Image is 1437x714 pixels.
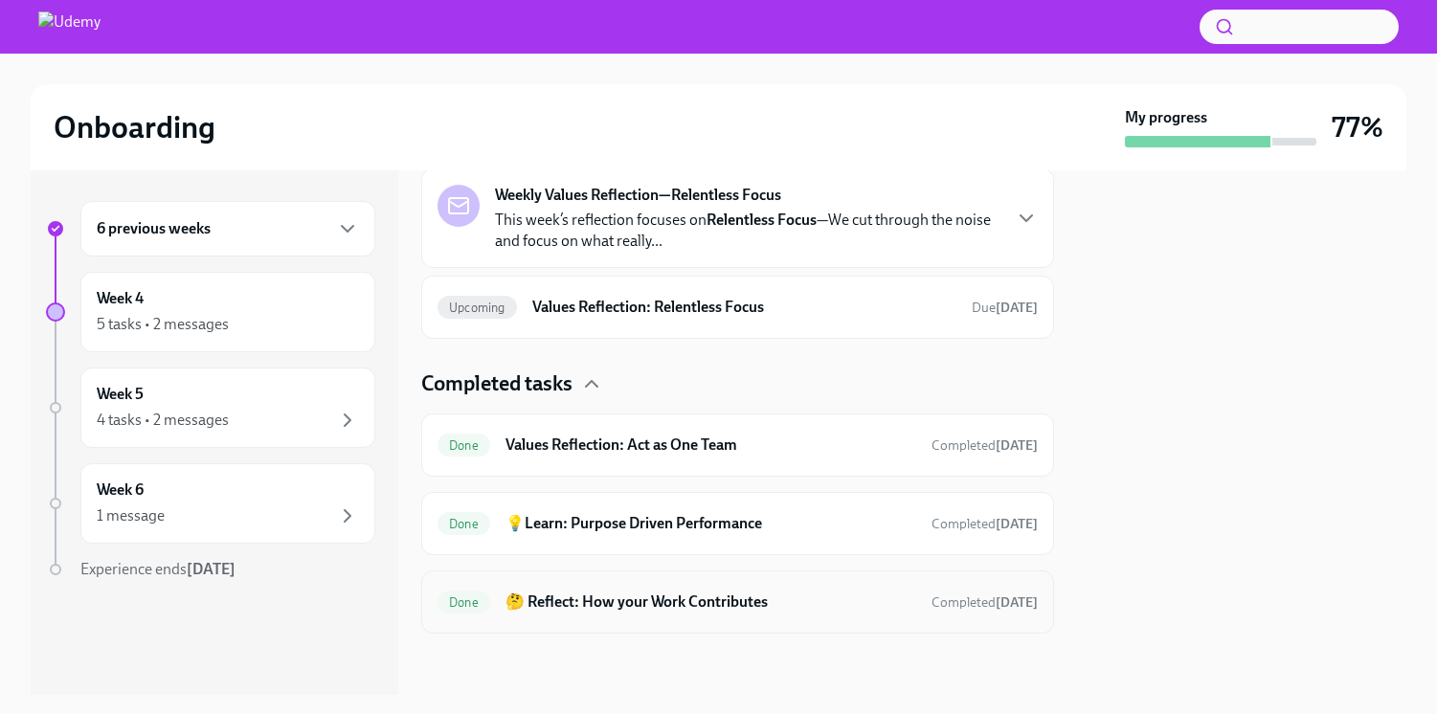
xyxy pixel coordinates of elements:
span: Completed [932,516,1038,532]
span: September 2nd, 2025 12:20 [932,593,1038,612]
h4: Completed tasks [421,369,573,398]
strong: [DATE] [996,516,1038,532]
a: DoneValues Reflection: Act as One TeamCompleted[DATE] [438,430,1038,460]
span: Done [438,517,490,531]
span: Done [438,438,490,453]
strong: Weekly Values Reflection—Relentless Focus [495,185,781,206]
h6: Week 5 [97,384,144,405]
h6: Week 4 [97,288,144,309]
img: Udemy [38,11,101,42]
strong: [DATE] [996,437,1038,454]
span: Due [972,300,1038,316]
span: August 26th, 2025 11:10 [932,436,1038,455]
a: Week 54 tasks • 2 messages [46,368,375,448]
a: UpcomingValues Reflection: Relentless FocusDue[DATE] [438,292,1038,323]
strong: [DATE] [996,594,1038,611]
strong: My progress [1125,107,1207,128]
h6: Values Reflection: Relentless Focus [532,297,956,318]
div: 4 tasks • 2 messages [97,410,229,431]
a: Week 61 message [46,463,375,544]
span: Experience ends [80,560,236,578]
div: Completed tasks [421,369,1054,398]
div: 6 previous weeks [80,201,375,257]
h6: 💡Learn: Purpose Driven Performance [505,513,916,534]
strong: [DATE] [187,560,236,578]
h6: 🤔 Reflect: How your Work Contributes [505,591,916,613]
div: 1 message [97,505,165,526]
h2: Onboarding [54,108,215,146]
span: Done [438,595,490,610]
h6: Values Reflection: Act as One Team [505,435,916,456]
a: Week 45 tasks • 2 messages [46,272,375,352]
a: Done💡Learn: Purpose Driven PerformanceCompleted[DATE] [438,508,1038,539]
span: September 2nd, 2025 08:35 [932,515,1038,533]
span: September 8th, 2025 10:00 [972,299,1038,317]
strong: Relentless Focus [707,211,817,229]
h6: 6 previous weeks [97,218,211,239]
a: Done🤔 Reflect: How your Work ContributesCompleted[DATE] [438,587,1038,617]
h3: 77% [1332,110,1383,145]
strong: [DATE] [996,300,1038,316]
div: 5 tasks • 2 messages [97,314,229,335]
span: Completed [932,594,1038,611]
span: Upcoming [438,301,517,315]
h6: Week 6 [97,480,144,501]
span: Completed [932,437,1038,454]
p: This week’s reflection focuses on —We cut through the noise and focus on what really... [495,210,999,252]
